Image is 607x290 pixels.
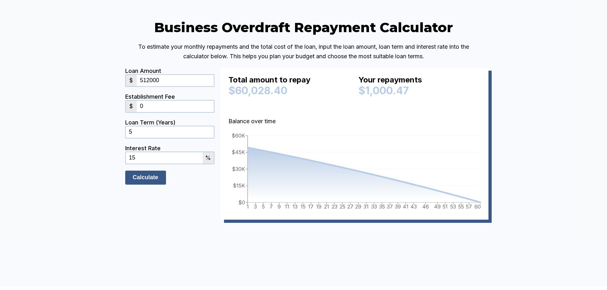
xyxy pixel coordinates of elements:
[422,203,429,210] tspan: 46
[233,182,245,189] tspan: $15K
[308,203,314,210] tspan: 17
[364,203,369,210] tspan: 31
[246,203,249,210] tspan: 1
[262,203,265,210] tspan: 5
[126,126,214,138] input: 0
[371,203,377,210] tspan: 33
[443,203,448,210] tspan: 51
[125,171,166,185] input: Calculate
[125,93,214,100] div: Establishment Fee
[355,203,361,210] tspan: 29
[379,203,385,210] tspan: 35
[331,203,337,210] tspan: 23
[292,203,297,210] tspan: 13
[410,203,417,210] tspan: 43
[126,152,203,164] input: 0
[474,203,481,210] tspan: 60
[254,203,257,210] tspan: 3
[347,203,353,210] tspan: 27
[300,203,305,210] tspan: 15
[126,75,137,86] div: $
[238,199,245,205] tspan: $0
[125,42,482,61] p: To estimate your monthly repayments and the total cost of the loan, input the loan amount, loan t...
[232,166,245,172] tspan: $30K
[203,152,214,164] div: %
[126,101,137,112] div: $
[387,203,393,210] tspan: 37
[316,203,321,210] tspan: 19
[394,203,401,210] tspan: 39
[125,145,214,152] div: Interest Rate
[278,203,281,210] tspan: 9
[228,117,481,126] p: Balance over time
[125,67,214,74] div: Loan Amount
[137,75,213,86] input: 0
[403,203,408,210] tspan: 41
[228,84,351,97] div: $60,028.40
[324,203,329,210] tspan: 21
[137,101,213,112] input: 0
[339,203,345,210] tspan: 25
[358,84,481,97] div: $1,000.47
[232,149,245,155] tspan: $45K
[358,75,481,87] div: Your repayments
[228,75,351,87] div: Total amount to repay
[285,203,289,210] tspan: 11
[434,203,441,210] tspan: 49
[232,132,245,138] tspan: $60K
[270,203,273,210] tspan: 7
[466,203,472,210] tspan: 57
[125,19,482,36] h2: Business Overdraft Repayment Calculator
[125,119,214,126] div: Loan Term (Years)
[458,203,464,210] tspan: 55
[450,203,456,210] tspan: 53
